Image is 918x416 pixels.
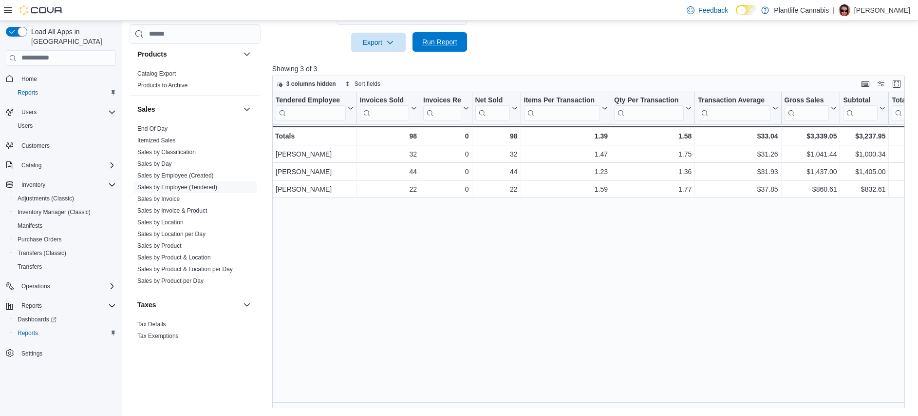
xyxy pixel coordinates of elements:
a: Dashboards [10,313,120,326]
div: Totals [275,130,354,142]
button: Catalog [2,158,120,172]
span: Users [14,120,116,132]
button: Transfers [10,260,120,274]
button: Adjustments (Classic) [10,192,120,205]
div: Transaction Average [698,96,770,120]
a: Reports [14,327,42,339]
a: Tax Exemptions [137,333,179,339]
p: Showing 3 of 3 [272,64,911,74]
p: | [833,4,835,16]
h3: Products [137,49,167,59]
span: Transfers (Classic) [14,247,116,259]
button: Products [241,48,253,60]
button: Manifests [10,219,120,233]
a: Sales by Day [137,160,172,167]
span: Home [18,73,116,85]
div: [PERSON_NAME] [276,183,354,195]
div: $1,437.00 [784,166,837,178]
a: Sales by Invoice & Product [137,207,207,214]
button: Gross Sales [784,96,837,120]
a: Transfers (Classic) [14,247,70,259]
a: Home [18,73,41,85]
h3: Taxes [137,300,156,310]
button: 3 columns hidden [273,78,340,90]
button: Settings [2,346,120,360]
div: 1.23 [524,166,608,178]
button: Reports [10,86,120,99]
a: Users [14,120,37,132]
a: Sales by Employee (Created) [137,172,214,179]
div: 44 [475,166,517,178]
a: Customers [18,140,54,152]
div: $1,041.44 [784,148,837,160]
a: Products to Archive [137,82,187,89]
div: $832.61 [843,183,885,195]
span: Tax Details [137,320,166,328]
span: Customers [21,142,50,150]
div: 44 [360,166,417,178]
button: Operations [18,280,54,292]
div: Invoices Ref [423,96,461,105]
div: $31.26 [698,148,778,160]
a: Purchase Orders [14,234,66,245]
button: Catalog [18,159,45,171]
div: $1,000.34 [843,148,885,160]
span: Reports [18,329,38,337]
div: [PERSON_NAME] [276,148,354,160]
button: Products [137,49,239,59]
div: Net Sold [475,96,509,105]
div: 0 [423,130,468,142]
span: Catalog [21,161,41,169]
span: Settings [21,350,42,357]
div: $1,405.00 [843,166,885,178]
img: Cova [19,5,63,15]
nav: Complex example [6,68,116,386]
a: Manifests [14,220,46,232]
button: Taxes [241,299,253,311]
a: Sales by Classification [137,149,196,156]
a: Catalog Export [137,70,176,77]
div: $37.85 [698,183,778,195]
button: Purchase Orders [10,233,120,246]
div: Products [130,68,261,95]
span: Reports [18,300,116,312]
span: Adjustments (Classic) [14,193,116,204]
a: Sales by Invoice [137,196,180,202]
span: Dashboards [18,316,56,323]
div: Net Sold [475,96,509,120]
span: Inventory [18,179,116,191]
a: Tax Details [137,321,166,328]
div: 1.75 [614,148,692,160]
button: Keyboard shortcuts [860,78,871,90]
span: Inventory [21,181,45,189]
div: 1.58 [614,130,692,142]
a: Sales by Location [137,219,184,226]
a: Dashboards [14,314,60,325]
span: Reports [14,87,116,99]
button: Enter fullscreen [891,78,902,90]
div: Subtotal [843,96,878,105]
p: [PERSON_NAME] [854,4,910,16]
div: Subtotal [843,96,878,120]
span: Operations [18,280,116,292]
input: Dark Mode [736,5,756,15]
a: Inventory Manager (Classic) [14,206,94,218]
div: Invoices Sold [360,96,409,105]
button: Run Report [412,32,467,52]
span: Adjustments (Classic) [18,195,74,202]
span: Purchase Orders [18,236,62,243]
a: Sales by Product & Location per Day [137,266,233,273]
button: Inventory [2,178,120,192]
div: Tendered Employee [276,96,346,105]
a: Sales by Product & Location [137,254,211,261]
div: 1.59 [524,183,608,195]
span: Sales by Product & Location [137,254,211,261]
span: Products to Archive [137,81,187,89]
span: Feedback [698,5,728,15]
button: Export [351,33,406,52]
button: Reports [18,300,46,312]
span: Operations [21,282,50,290]
button: Invoices Sold [360,96,417,120]
div: 1.47 [524,148,608,160]
div: Sasha Iemelianenko [839,4,850,16]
